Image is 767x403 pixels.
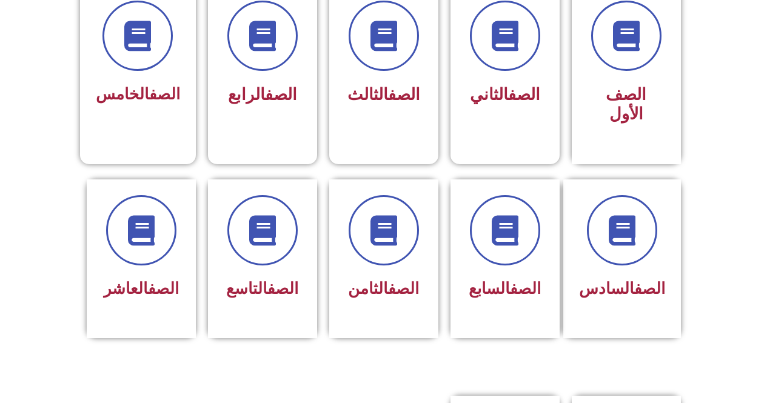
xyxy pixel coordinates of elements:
span: الثاني [470,85,540,104]
span: الصف الأول [606,85,646,124]
a: الصف [634,279,665,298]
span: العاشر [104,279,179,298]
span: التاسع [226,279,298,298]
a: الصف [267,279,298,298]
a: الصف [388,85,420,104]
a: الصف [510,279,541,298]
a: الصف [149,85,180,103]
span: السابع [469,279,541,298]
a: الصف [148,279,179,298]
span: الثالث [347,85,420,104]
span: الخامس [96,85,180,103]
span: الثامن [348,279,419,298]
span: الرابع [228,85,297,104]
span: السادس [579,279,665,298]
a: الصف [265,85,297,104]
a: الصف [508,85,540,104]
a: الصف [388,279,419,298]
